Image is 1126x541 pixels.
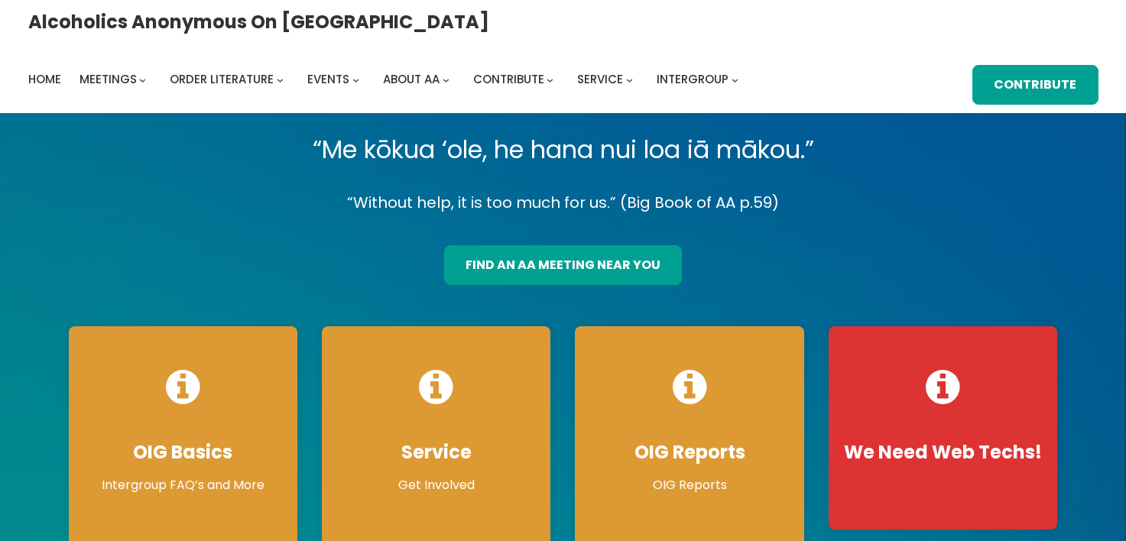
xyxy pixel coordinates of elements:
button: Contribute submenu [547,76,553,83]
a: Contribute [473,69,544,90]
a: find an aa meeting near you [444,245,683,285]
button: Intergroup submenu [732,76,738,83]
span: Meetings [80,71,137,87]
span: Intergroup [657,71,728,87]
h4: OIG Basics [84,441,282,464]
a: Meetings [80,69,137,90]
a: Events [307,69,349,90]
p: Get Involved [337,476,535,494]
span: Contribute [473,71,544,87]
p: OIG Reports [590,476,788,494]
p: “Me kōkua ‘ole, he hana nui loa iā mākou.” [57,128,1070,171]
button: Events submenu [352,76,359,83]
button: Meetings submenu [139,76,146,83]
p: Intergroup FAQ’s and More [84,476,282,494]
h4: We Need Web Techs! [844,441,1042,464]
p: “Without help, it is too much for us.” (Big Book of AA p.59) [57,190,1070,216]
a: Home [28,69,61,90]
span: Order Literature [170,71,274,87]
button: Service submenu [626,76,633,83]
span: Home [28,71,61,87]
nav: Intergroup [28,69,744,90]
button: About AA submenu [443,76,449,83]
a: Service [577,69,623,90]
button: Order Literature submenu [277,76,284,83]
a: Contribute [972,65,1098,105]
a: Intergroup [657,69,728,90]
h4: OIG Reports [590,441,788,464]
h4: Service [337,441,535,464]
a: Alcoholics Anonymous on [GEOGRAPHIC_DATA] [28,5,489,38]
span: Service [577,71,623,87]
a: About AA [383,69,440,90]
span: About AA [383,71,440,87]
span: Events [307,71,349,87]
